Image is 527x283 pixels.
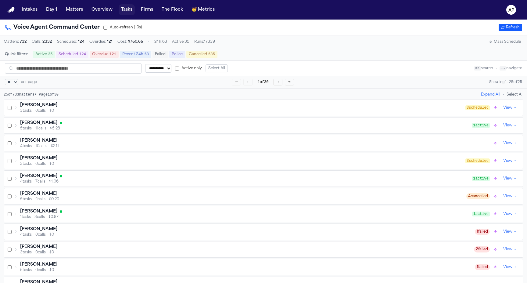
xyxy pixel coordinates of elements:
[20,197,32,202] span: 5 tasks
[4,39,27,44] span: Matters:
[492,211,498,217] button: Trigger police scheduler
[103,25,142,30] label: Auto-refresh (10s)
[109,52,116,56] span: 121
[4,241,523,257] div: [PERSON_NAME]3tasks0calls$02failedView →
[492,140,498,146] button: Trigger police scheduler
[20,250,32,255] span: 3 tasks
[4,135,523,151] div: [PERSON_NAME]4tasks10calls$2.11View →
[501,228,519,235] button: View →
[35,161,46,166] span: 0 calls
[20,268,32,273] span: 5 tasks
[103,26,107,30] input: Auto-refresh (10s)
[486,38,523,45] button: Mass Schedule
[472,123,490,128] span: 1 active
[474,246,490,252] span: 2 failed
[4,259,523,275] div: [PERSON_NAME]5tasks0calls$01failedView →
[20,155,57,161] h3: [PERSON_NAME]
[20,179,32,184] span: 4 tasks
[194,39,215,44] span: Runs: 17339
[78,40,84,44] span: 124
[492,105,498,111] button: Trigger police scheduler
[20,244,57,250] h3: [PERSON_NAME]
[49,108,54,113] span: $0
[243,79,253,85] button: ←
[49,161,54,166] span: $0
[501,122,519,129] button: View →
[501,140,519,147] button: View →
[152,51,168,58] button: Failed
[89,4,115,15] a: Overview
[107,40,113,44] span: 121
[501,157,519,165] button: View →
[63,4,85,15] button: Matters
[34,215,45,220] span: 3 calls
[4,206,523,222] div: [PERSON_NAME]1tasks3calls$0.871activeView →
[5,52,28,57] span: Quick filters:
[7,7,15,13] img: Finch Logo
[4,100,523,116] div: [PERSON_NAME]3tasks0calls$03scheduledView →
[492,158,498,164] button: Trigger police scheduler
[475,229,490,235] span: 1 failed
[492,229,498,235] button: Trigger police scheduler
[35,250,46,255] span: 0 calls
[189,4,217,15] button: crownMetrics
[35,197,45,202] span: 2 calls
[20,262,57,268] h3: [PERSON_NAME]
[145,52,149,56] span: 63
[49,268,54,273] span: $0
[35,179,45,184] span: 7 calls
[128,40,143,44] span: $ 760.66
[232,79,241,85] button: ⇤
[20,102,57,108] h3: [PERSON_NAME]
[4,188,523,204] div: [PERSON_NAME]5tasks2calls$0.204cancelledView →
[20,191,57,197] h3: [PERSON_NAME]
[20,138,57,144] h3: [PERSON_NAME]
[148,39,149,44] span: •
[172,39,189,44] span: Active: 35
[4,118,523,133] div: [PERSON_NAME]5tasks11calls$5.281activeView →
[465,158,490,163] span: 3 scheduled
[44,4,60,15] a: Day 1
[35,108,46,113] span: 0 calls
[20,215,31,220] span: 1 tasks
[20,232,32,237] span: 4 tasks
[33,51,55,58] button: Active35
[57,39,84,44] span: Scheduled:
[20,4,40,15] button: Intakes
[20,120,57,126] h3: [PERSON_NAME]
[175,67,179,71] input: Active only
[49,179,59,184] span: $1.06
[117,39,143,44] span: Cost:
[35,268,46,273] span: 0 calls
[20,126,32,131] span: 5 tasks
[500,66,506,71] kbd: ←→
[501,263,519,271] button: View →
[507,92,523,97] button: Select All
[501,175,519,182] button: View →
[20,226,57,232] h3: [PERSON_NAME]
[20,144,32,149] span: 4 tasks
[49,250,54,255] span: $0
[255,79,271,85] span: 1 of 30
[472,212,490,216] span: 1 active
[492,122,498,129] button: Trigger police scheduler
[4,153,523,169] div: [PERSON_NAME]3tasks0calls$03scheduledView →
[4,171,523,187] div: [PERSON_NAME]4tasks7calls$1.061activeView →
[89,39,113,44] span: Overdue:
[51,144,59,149] span: $2.11
[20,108,32,113] span: 3 tasks
[50,126,60,131] span: $5.28
[7,7,15,13] a: Home
[159,4,185,15] button: The Flock
[496,67,497,70] span: •
[21,80,37,85] span: per page
[119,4,135,15] a: Tasks
[20,161,32,166] span: 3 tasks
[465,105,490,110] span: 3 scheduled
[49,232,54,237] span: $0
[481,92,500,97] button: Expand All
[49,197,59,202] span: $0.20
[466,193,490,199] span: 4 cancelled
